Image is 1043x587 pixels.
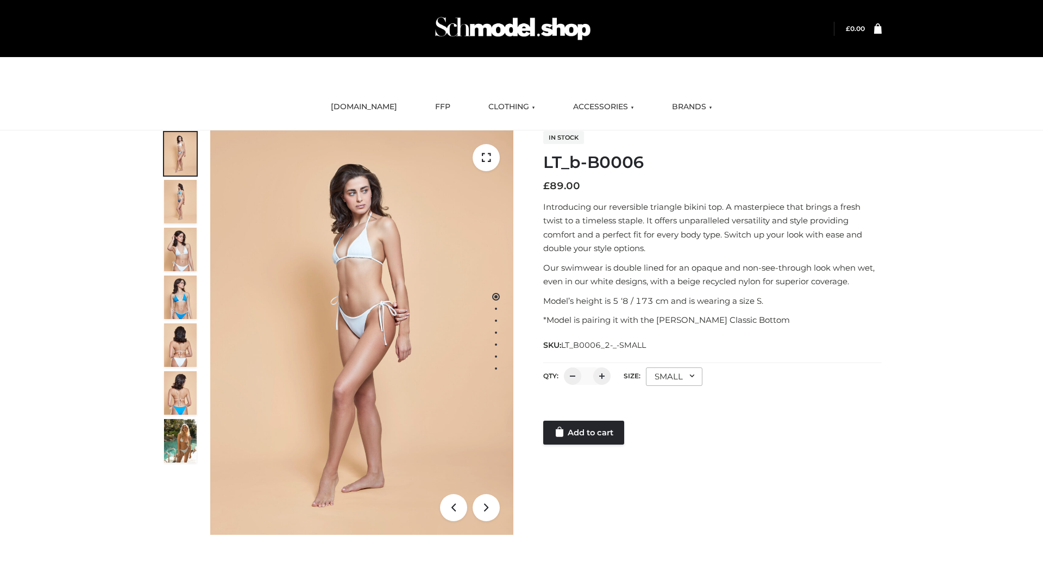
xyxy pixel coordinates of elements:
[646,367,702,386] div: SMALL
[543,421,624,445] a: Add to cart
[480,95,543,119] a: CLOTHING
[164,276,197,319] img: ArielClassicBikiniTop_CloudNine_AzureSky_OW114ECO_4-scaled.jpg
[431,7,594,50] img: Schmodel Admin 964
[543,372,558,380] label: QTY:
[164,228,197,271] img: ArielClassicBikiniTop_CloudNine_AzureSky_OW114ECO_3-scaled.jpg
[164,323,197,367] img: ArielClassicBikiniTop_CloudNine_AzureSky_OW114ECO_7-scaled.jpg
[543,294,882,308] p: Model’s height is 5 ‘8 / 173 cm and is wearing a size S.
[543,131,584,144] span: In stock
[565,95,642,119] a: ACCESSORIES
[543,313,882,327] p: *Model is pairing it with the [PERSON_NAME] Classic Bottom
[164,419,197,463] img: Arieltop_CloudNine_AzureSky2.jpg
[543,153,882,172] h1: LT_b-B0006
[846,24,865,33] a: £0.00
[624,372,640,380] label: Size:
[164,180,197,223] img: ArielClassicBikiniTop_CloudNine_AzureSky_OW114ECO_2-scaled.jpg
[164,132,197,176] img: ArielClassicBikiniTop_CloudNine_AzureSky_OW114ECO_1-scaled.jpg
[846,24,865,33] bdi: 0.00
[164,371,197,415] img: ArielClassicBikiniTop_CloudNine_AzureSky_OW114ECO_8-scaled.jpg
[543,200,882,255] p: Introducing our reversible triangle bikini top. A masterpiece that brings a fresh twist to a time...
[543,339,647,352] span: SKU:
[543,180,550,192] span: £
[543,180,580,192] bdi: 89.00
[427,95,458,119] a: FFP
[323,95,405,119] a: [DOMAIN_NAME]
[664,95,720,119] a: BRANDS
[561,340,646,350] span: LT_B0006_2-_-SMALL
[543,261,882,289] p: Our swimwear is double lined for an opaque and non-see-through look when wet, even in our white d...
[846,24,850,33] span: £
[210,130,513,535] img: ArielClassicBikiniTop_CloudNine_AzureSky_OW114ECO_1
